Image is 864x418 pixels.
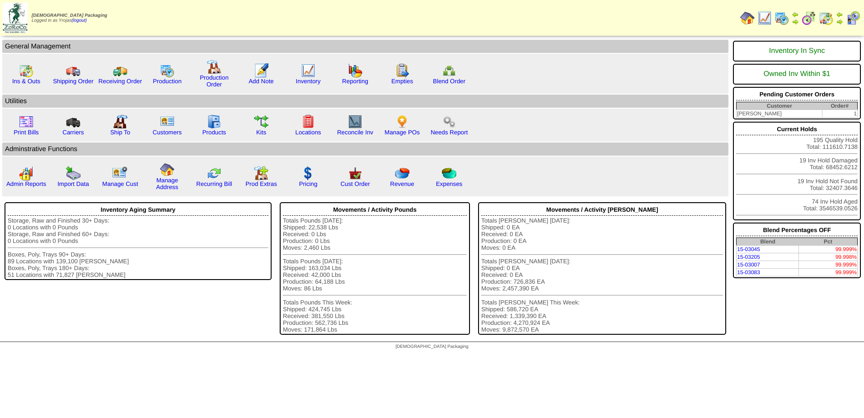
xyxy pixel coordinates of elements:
[254,114,268,129] img: workflow.gif
[12,78,40,85] a: Ins & Outs
[66,114,80,129] img: truck3.gif
[160,162,174,177] img: home.gif
[99,78,142,85] a: Receiving Order
[153,129,182,136] a: Customers
[481,204,723,216] div: Movements / Activity [PERSON_NAME]
[2,95,728,108] td: Utilities
[3,3,28,33] img: zoroco-logo-small.webp
[6,180,46,187] a: Admin Reports
[245,180,277,187] a: Prod Extras
[799,261,858,269] td: 99.999%
[385,129,420,136] a: Manage POs
[207,114,221,129] img: cabinet.gif
[736,123,858,135] div: Current Holds
[736,66,858,83] div: Owned Inv Within $1
[736,89,858,100] div: Pending Customer Orders
[442,63,456,78] img: network.png
[32,13,107,18] span: [DEMOGRAPHIC_DATA] Packaging
[66,166,80,180] img: import.gif
[200,74,229,88] a: Production Order
[160,63,174,78] img: calendarprod.gif
[19,63,33,78] img: calendarinout.gif
[737,269,760,275] a: 15-03083
[390,180,414,187] a: Revenue
[102,180,138,187] a: Manage Cust
[348,63,362,78] img: graph.gif
[2,142,728,156] td: Adminstrative Functions
[737,254,760,260] a: 15-03205
[799,238,858,246] th: Pct
[113,114,127,129] img: factory2.gif
[19,114,33,129] img: invoice2.gif
[822,110,857,118] td: 1
[156,177,178,190] a: Manage Address
[299,180,318,187] a: Pricing
[301,63,315,78] img: line_graph.gif
[431,129,468,136] a: Needs Report
[301,114,315,129] img: locations.gif
[256,129,266,136] a: Kits
[160,114,174,129] img: customers.gif
[71,18,87,23] a: (logout)
[19,166,33,180] img: graph2.png
[395,114,409,129] img: po.png
[153,78,182,85] a: Production
[348,114,362,129] img: line_graph2.gif
[737,102,822,110] th: Customer
[836,11,843,18] img: arrowleft.gif
[62,129,84,136] a: Carriers
[283,204,467,216] div: Movements / Activity Pounds
[737,261,760,268] a: 15-03007
[254,166,268,180] img: prodextras.gif
[207,166,221,180] img: reconcile.gif
[433,78,465,85] a: Blend Order
[736,224,858,236] div: Blend Percentages OFF
[395,166,409,180] img: pie_chart.png
[57,180,89,187] a: Import Data
[792,11,799,18] img: arrowleft.gif
[481,217,723,333] div: Totals [PERSON_NAME] [DATE]: Shipped: 0 EA Received: 0 EA Production: 0 EA Moves: 0 EA Totals [PE...
[822,102,857,110] th: Order#
[737,246,760,252] a: 15-03045
[819,11,833,25] img: calendarinout.gif
[342,78,368,85] a: Reporting
[395,344,468,349] span: [DEMOGRAPHIC_DATA] Packaging
[836,18,843,25] img: arrowright.gif
[8,204,268,216] div: Inventory Aging Summary
[442,114,456,129] img: workflow.png
[740,11,755,25] img: home.gif
[254,63,268,78] img: orders.gif
[2,40,728,53] td: General Management
[337,129,373,136] a: Reconcile Inv
[113,63,127,78] img: truck2.gif
[196,180,232,187] a: Recurring Bill
[295,129,321,136] a: Locations
[8,217,268,278] div: Storage, Raw and Finished 30+ Days: 0 Locations with 0 Pounds Storage, Raw and Finished 60+ Days:...
[32,13,107,23] span: Logged in as Yrojas
[736,43,858,60] div: Inventory In Sync
[301,166,315,180] img: dollar.gif
[442,166,456,180] img: pie_chart2.png
[340,180,370,187] a: Cust Order
[737,238,799,246] th: Blend
[348,166,362,180] img: cust_order.png
[14,129,39,136] a: Print Bills
[792,18,799,25] img: arrowright.gif
[66,63,80,78] img: truck.gif
[799,253,858,261] td: 99.998%
[283,217,467,333] div: Totals Pounds [DATE]: Shipped: 22,538 Lbs Received: 0 Lbs Production: 0 Lbs Moves: 2,460 Lbs Tota...
[249,78,274,85] a: Add Note
[207,60,221,74] img: factory.gif
[436,180,463,187] a: Expenses
[846,11,860,25] img: calendarcustomer.gif
[802,11,816,25] img: calendarblend.gif
[395,63,409,78] img: workorder.gif
[799,269,858,276] td: 99.999%
[296,78,321,85] a: Inventory
[799,246,858,253] td: 99.999%
[112,166,129,180] img: managecust.png
[391,78,413,85] a: Empties
[737,110,822,118] td: [PERSON_NAME]
[733,122,861,220] div: 195 Quality Hold Total: 111610.7138 19 Inv Hold Damaged Total: 68452.6212 19 Inv Hold Not Found T...
[775,11,789,25] img: calendarprod.gif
